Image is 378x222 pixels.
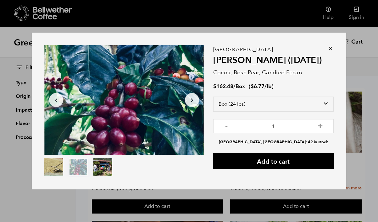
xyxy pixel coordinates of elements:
[233,83,236,90] span: /
[223,122,231,129] button: -
[213,139,334,145] li: [GEOGRAPHIC_DATA], [GEOGRAPHIC_DATA]: 42 in stock
[249,83,274,90] span: ( )
[213,83,216,90] span: $
[213,83,233,90] bdi: 162.48
[236,83,245,90] span: Box
[213,68,334,77] p: Cocoa, Bosc Pear, Candied Pecan
[213,153,334,169] button: Add to cart
[213,55,334,66] h2: [PERSON_NAME] ([DATE])
[251,83,264,90] bdi: 6.77
[251,83,254,90] span: $
[264,83,272,90] span: /lb
[316,122,324,129] button: +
